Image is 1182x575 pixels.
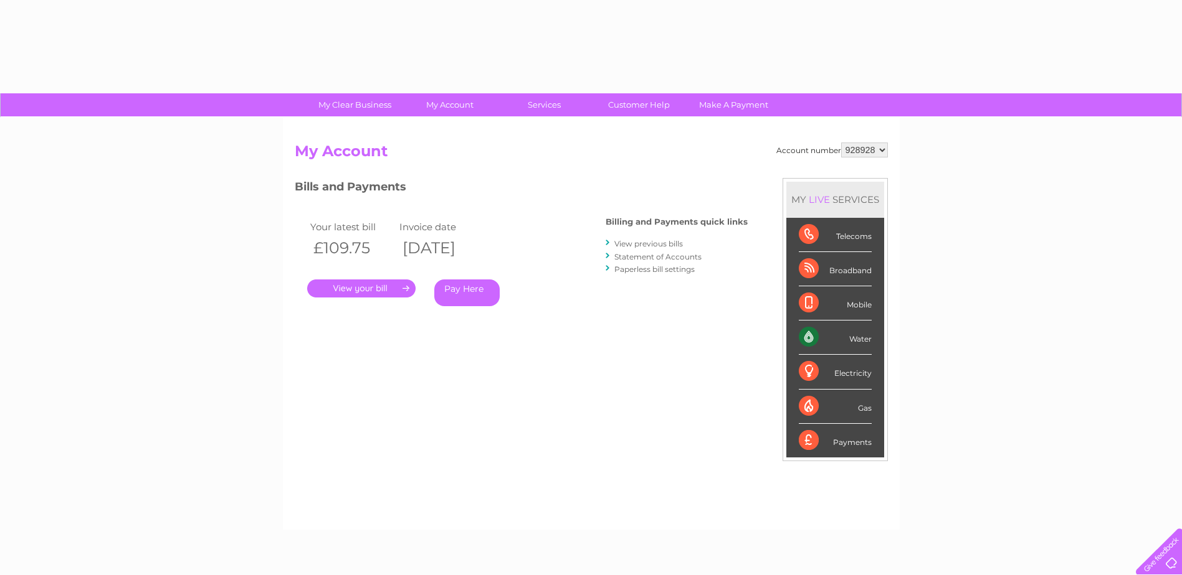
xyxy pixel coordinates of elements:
[799,390,872,424] div: Gas
[295,178,748,200] h3: Bills and Payments
[396,218,486,235] td: Invoice date
[307,235,397,261] th: £109.75
[434,279,500,306] a: Pay Here
[606,217,748,227] h4: Billing and Payments quick links
[614,252,702,261] a: Statement of Accounts
[588,93,690,116] a: Customer Help
[493,93,596,116] a: Services
[396,235,486,261] th: [DATE]
[614,264,695,274] a: Paperless bill settings
[303,93,406,116] a: My Clear Business
[307,218,397,235] td: Your latest bill
[799,424,872,457] div: Payments
[776,143,888,157] div: Account number
[799,218,872,252] div: Telecoms
[307,279,416,297] a: .
[295,143,888,166] h2: My Account
[614,239,683,248] a: View previous bills
[806,194,832,205] div: LIVE
[799,286,872,320] div: Mobile
[682,93,785,116] a: Make A Payment
[799,252,872,286] div: Broadband
[799,320,872,355] div: Water
[799,355,872,389] div: Electricity
[786,182,884,217] div: MY SERVICES
[398,93,501,116] a: My Account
